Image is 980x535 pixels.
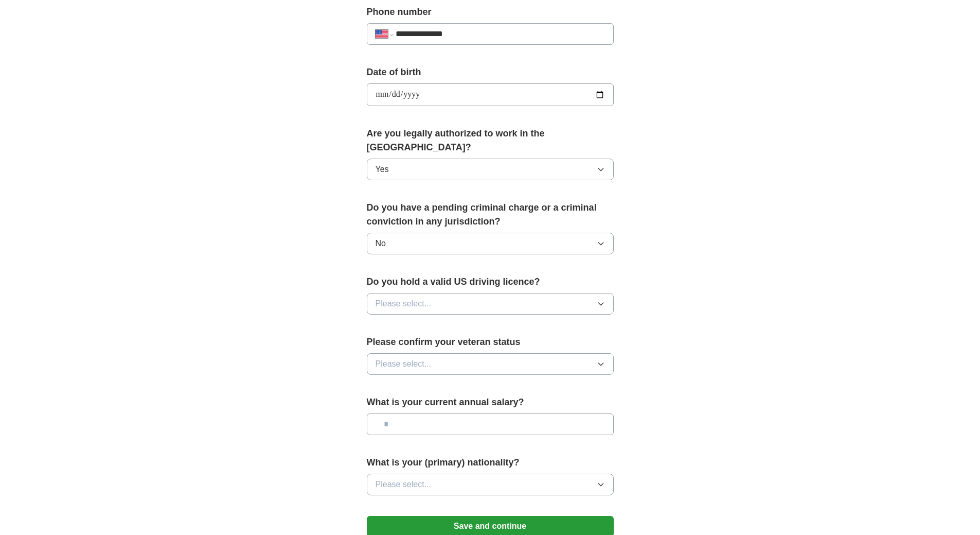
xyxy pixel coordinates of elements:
[367,127,614,154] label: Are you legally authorized to work in the [GEOGRAPHIC_DATA]?
[367,353,614,375] button: Please select...
[376,478,432,491] span: Please select...
[376,298,432,310] span: Please select...
[367,5,614,19] label: Phone number
[367,275,614,289] label: Do you hold a valid US driving licence?
[376,237,386,250] span: No
[367,65,614,79] label: Date of birth
[367,474,614,495] button: Please select...
[367,335,614,349] label: Please confirm your veteran status
[367,456,614,470] label: What is your (primary) nationality?
[376,358,432,370] span: Please select...
[376,163,389,176] span: Yes
[367,233,614,254] button: No
[367,395,614,409] label: What is your current annual salary?
[367,201,614,229] label: Do you have a pending criminal charge or a criminal conviction in any jurisdiction?
[367,159,614,180] button: Yes
[367,293,614,315] button: Please select...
